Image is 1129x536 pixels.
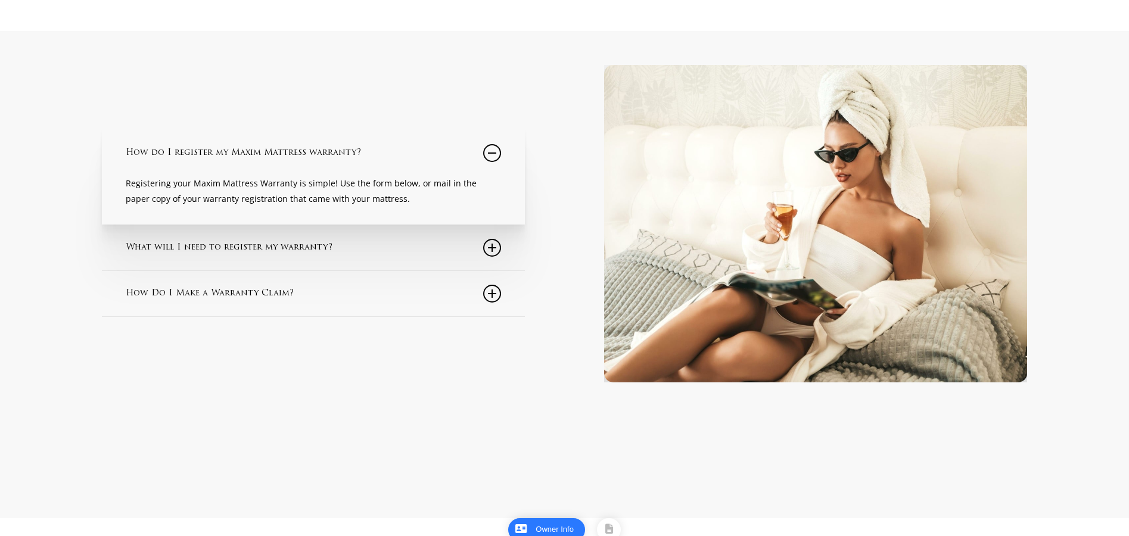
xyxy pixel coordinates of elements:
a: How do I register my Maxim Mattress warranty? [126,130,502,176]
a: What will I need to register my warranty? [126,225,502,270]
a: How Do I Make a Warranty Claim? [126,271,502,316]
p: Registering your Maxim Mattress Warranty is simple! Use the form below, or mail in the paper copy... [126,176,502,207]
